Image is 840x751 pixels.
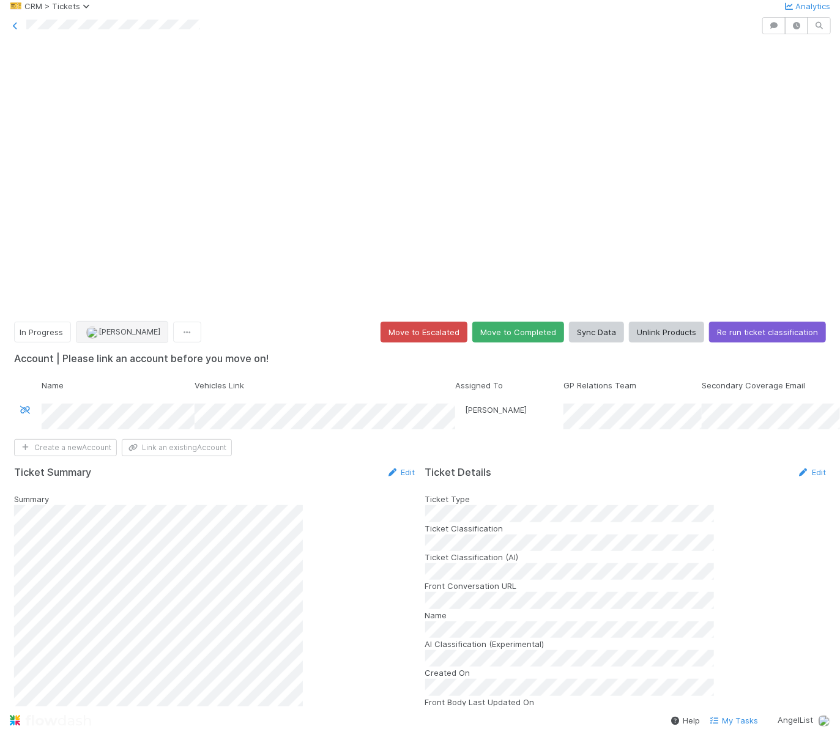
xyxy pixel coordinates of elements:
div: Summary [14,493,415,505]
h5: Account | Please link an account before you move on! [14,353,269,365]
div: Help [671,714,700,727]
a: Edit [387,467,415,477]
span: Secondary Coverage Email [702,380,805,390]
h5: Ticket Details [425,467,492,479]
div: Name [425,609,827,621]
button: Re run ticket classification [709,322,826,342]
button: In Progress [14,322,71,342]
span: GP Relations Team [563,380,636,390]
h5: Ticket Summary [14,467,91,479]
span: 🎫 [10,1,22,11]
span: CRM > Tickets [24,1,95,11]
span: In Progress [20,327,63,337]
div: AI Classification (Experimental) [425,638,827,650]
button: Link an existingAccount [122,439,232,456]
span: Vehicles Link [195,380,244,390]
div: Ticket Classification (AI) [425,551,827,563]
button: Unlink Products [629,322,704,342]
img: avatar_18c010e4-930e-4480-823a-7726a265e9dd.png [818,715,830,727]
span: AngelList [778,715,813,725]
button: Sync Data [569,322,624,342]
span: Assigned To [455,380,503,390]
span: [PERSON_NAME] [98,327,160,336]
img: avatar_6cb813a7-f212-4ca3-9382-463c76e0b247.png [455,406,465,416]
button: Move to Completed [472,322,564,342]
a: Edit [797,467,826,477]
img: logo-inverted-e16ddd16eac7371096b0.svg [10,710,91,731]
button: Move to Escalated [381,322,467,342]
a: My Tasks [710,714,758,727]
div: Ticket Type [425,493,827,505]
span: Name [42,380,64,390]
div: Front Body Last Updated On [425,696,827,708]
a: Analytics [783,1,830,11]
div: Created On [425,667,827,679]
button: Create a newAccount [14,439,117,456]
span: [PERSON_NAME] [465,405,527,415]
img: avatar_6cb813a7-f212-4ca3-9382-463c76e0b247.png [86,327,98,339]
div: Ticket Classification [425,522,827,535]
div: [PERSON_NAME] [455,404,527,416]
div: Front Conversation URL [425,580,827,592]
button: [PERSON_NAME] [76,321,168,342]
span: My Tasks [710,716,758,725]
